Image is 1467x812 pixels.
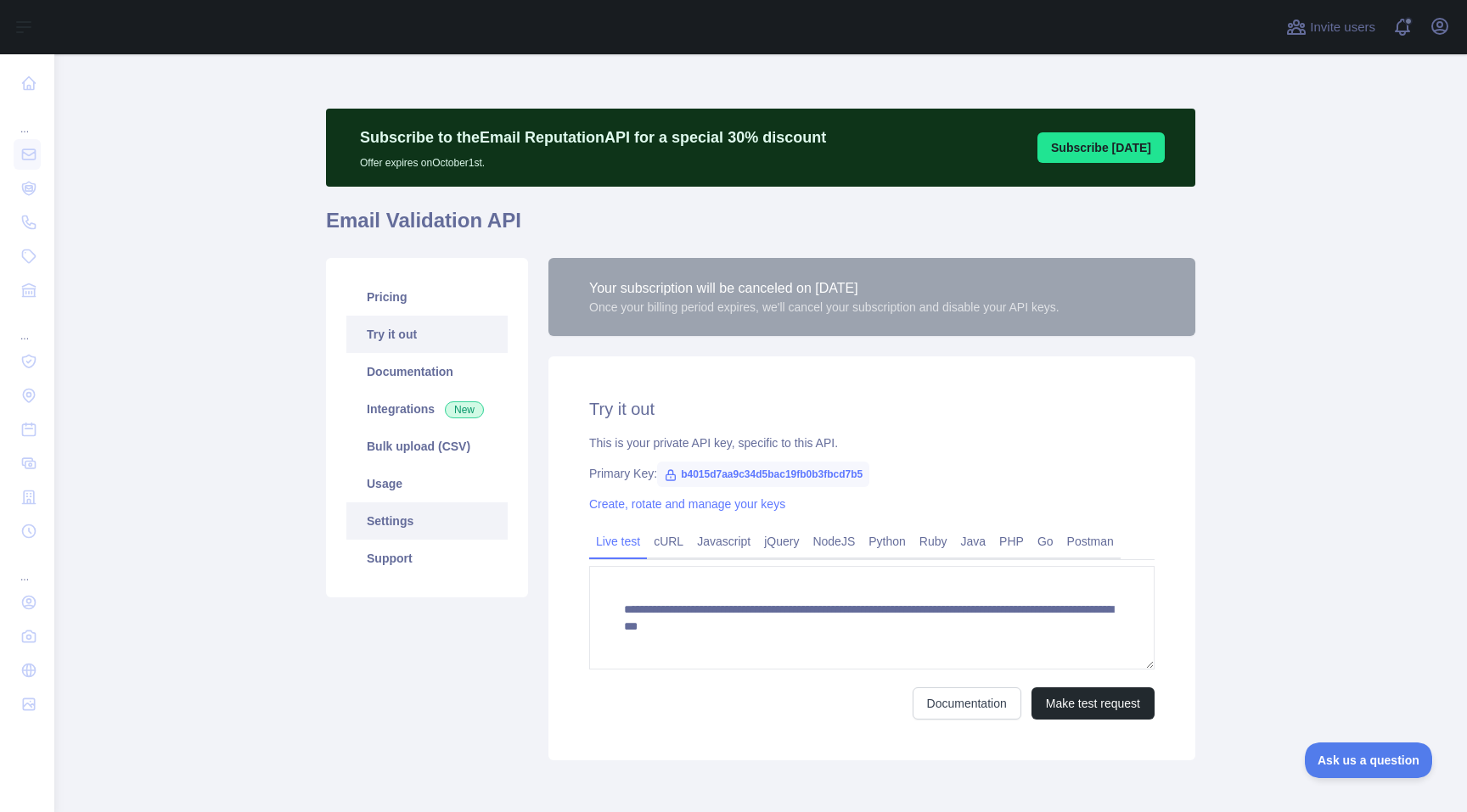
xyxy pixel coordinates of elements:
[360,126,826,149] p: Subscribe to the Email Reputation API for a special 30 % discount
[862,528,913,555] a: Python
[346,316,508,353] a: Try it out
[346,540,508,577] a: Support
[589,434,1155,451] div: This is your private API key, specific to this API.
[647,528,690,555] a: cURL
[445,401,484,418] span: New
[326,207,1195,248] h1: Email Validation API
[1031,528,1060,555] a: Go
[346,353,508,390] a: Documentation
[589,397,1155,421] h2: Try it out
[346,465,508,502] a: Usage
[589,278,1059,299] div: Your subscription will be canceled on [DATE]
[1305,742,1433,778] iframe: Toggle Customer Support
[589,299,1059,316] div: Once your billing period expires, we'll cancel your subscription and disable your API keys.
[589,528,647,555] a: Live test
[1283,14,1379,41] button: Invite users
[346,502,508,540] a: Settings
[806,528,862,555] a: NodeJS
[360,149,826,170] p: Offer expires on October 1st.
[589,465,1155,482] div: Primary Key:
[1037,132,1165,163] button: Subscribe [DATE]
[589,497,785,511] a: Create, rotate and manage your keys
[657,462,869,487] span: b4015d7aa9c34d5bac19fb0b3fbcd7b5
[954,528,993,555] a: Java
[1310,18,1375,37] span: Invite users
[14,550,41,584] div: ...
[1031,687,1155,720] button: Make test request
[690,528,757,555] a: Javascript
[913,687,1021,720] a: Documentation
[1060,528,1121,555] a: Postman
[14,102,41,136] div: ...
[346,278,508,316] a: Pricing
[992,528,1031,555] a: PHP
[346,390,508,428] a: Integrations New
[913,528,954,555] a: Ruby
[757,528,806,555] a: jQuery
[14,309,41,343] div: ...
[346,428,508,465] a: Bulk upload (CSV)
